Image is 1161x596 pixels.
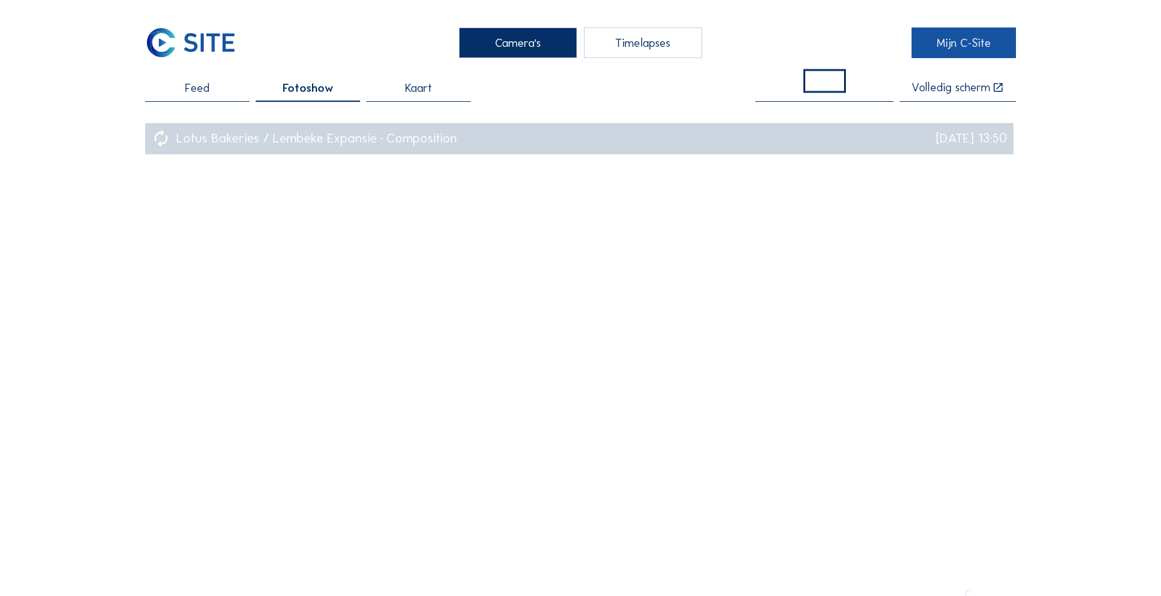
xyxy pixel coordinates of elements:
div: Lotus Bakeries / Lembeke Expansie [176,132,386,145]
a: C-SITE Logo [145,27,249,58]
div: Composition [386,132,457,145]
img: C-SITE Logo [145,27,236,58]
div: Timelapses [584,27,702,58]
a: Mijn C-Site [912,27,1016,58]
span: Kaart [405,82,432,94]
span: Feed [185,82,209,94]
div: [DATE] 13:50 [936,132,1007,145]
div: Camera's [459,27,577,58]
div: Volledig scherm [912,82,990,94]
span: Fotoshow [283,82,333,94]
